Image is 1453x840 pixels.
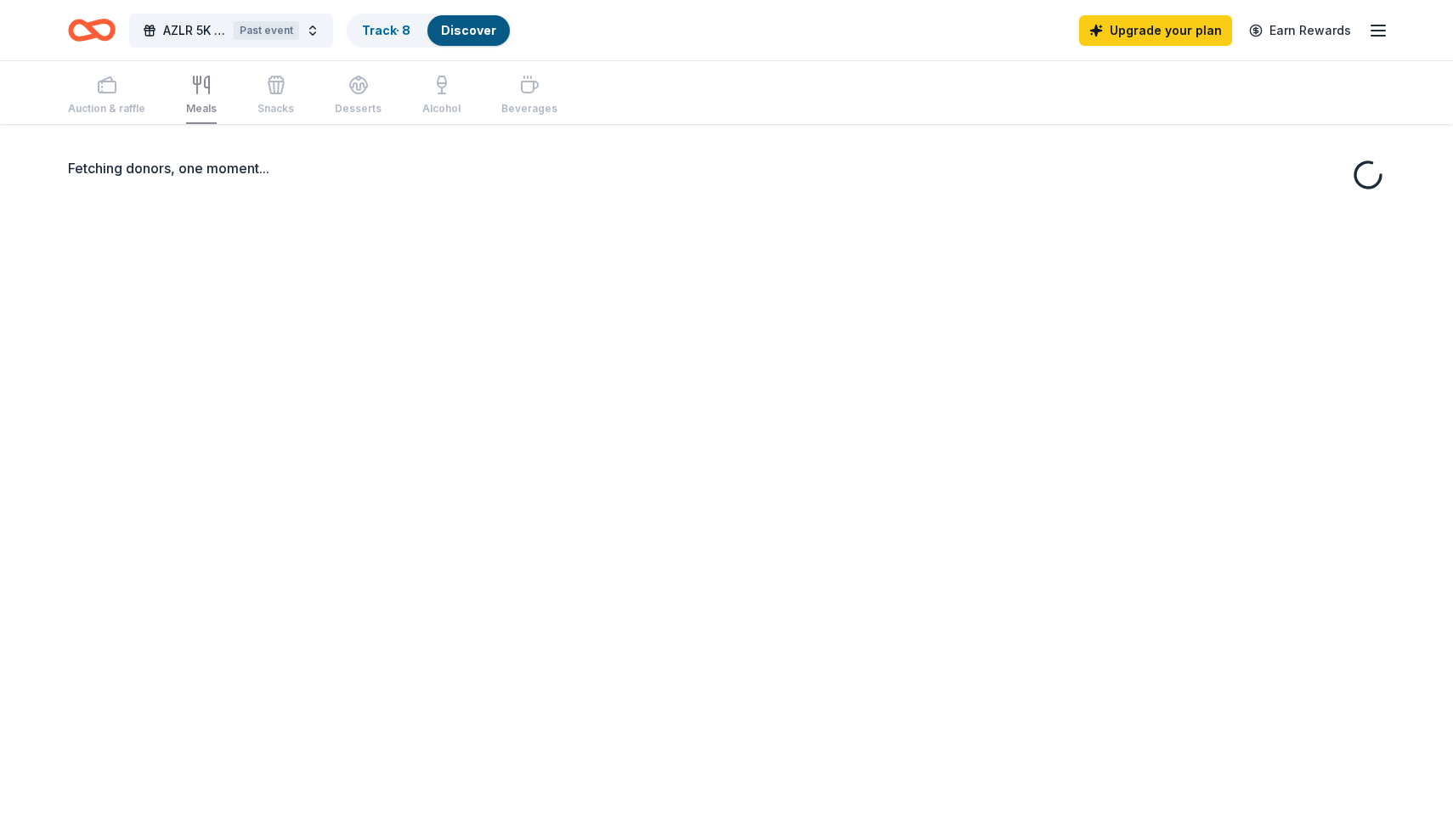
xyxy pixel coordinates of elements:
[234,21,299,40] div: Past event
[441,23,496,37] a: Discover
[129,14,333,48] button: AZLR 5K & [DATE]Past event
[163,20,227,41] span: AZLR 5K & [DATE]
[68,10,116,50] a: Home
[362,23,410,37] a: Track· 8
[1079,15,1232,46] a: Upgrade your plan
[1239,15,1361,46] a: Earn Rewards
[347,14,512,48] button: Track· 8Discover
[68,158,1385,178] div: Fetching donors, one moment...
